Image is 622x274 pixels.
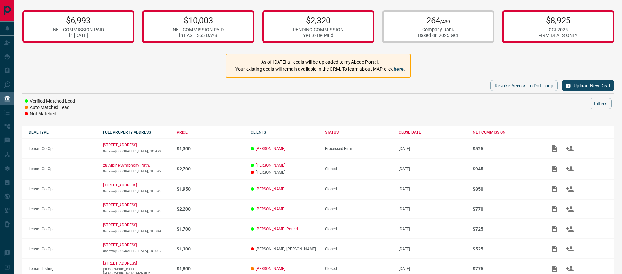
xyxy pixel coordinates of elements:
p: $1,300 [177,146,244,151]
p: $850 [473,186,540,192]
a: [STREET_ADDRESS] [103,203,137,207]
p: $525 [473,246,540,251]
span: Match Clients [562,226,578,231]
a: [PERSON_NAME] Pound [256,227,298,231]
p: [DATE] [399,266,466,271]
p: $2,700 [177,166,244,171]
div: Closed [325,167,392,171]
div: in [DATE] [53,33,104,38]
p: $2,200 [177,206,244,212]
button: Filters [590,98,612,109]
div: GCI 2025 [538,27,578,33]
p: [DATE] [399,207,466,211]
div: NET COMMISSION [473,130,540,135]
p: Oshawa,[GEOGRAPHIC_DATA],L1L-0W3 [103,209,170,213]
p: $1,300 [177,246,244,251]
a: [STREET_ADDRESS] [103,143,137,147]
p: Oshawa,[GEOGRAPHIC_DATA],L1L-0W3 [103,189,170,193]
p: 264 [418,15,458,25]
p: $775 [473,266,540,271]
div: Processed Firm [325,146,392,151]
p: [DATE] [399,167,466,171]
span: Add / View Documents [547,226,562,231]
span: Match Clients [562,246,578,251]
span: Add / View Documents [547,146,562,151]
div: Closed [325,207,392,211]
p: [DATE] [399,187,466,191]
div: PRICE [177,130,244,135]
div: Based on 2025 GCI [418,33,458,38]
button: Revoke Access to Dot Loop [490,80,558,91]
a: [PERSON_NAME] [256,146,285,151]
a: [STREET_ADDRESS] [103,183,137,187]
a: [PERSON_NAME] [256,266,285,271]
span: Match Clients [562,186,578,191]
button: Upload New Deal [562,80,614,91]
p: Lease - Listing [29,266,96,271]
p: [DATE] [399,146,466,151]
p: Oshawa,[GEOGRAPHIC_DATA],L1G-4X9 [103,149,170,153]
div: Closed [325,187,392,191]
p: Lease - Co-Op [29,227,96,231]
div: Closed [325,266,392,271]
span: Add / View Documents [547,246,562,251]
span: Match Clients [562,166,578,171]
p: $1,800 [177,266,244,271]
span: Add / View Documents [547,206,562,211]
p: $6,993 [53,15,104,25]
div: CLOSE DATE [399,130,466,135]
div: Yet to Be Paid [293,33,343,38]
p: Lease - Co-Op [29,247,96,251]
p: Lease - Co-Op [29,146,96,151]
span: Add / View Documents [547,166,562,171]
a: 28 Alpine Symphony Path, [103,163,150,168]
span: Add / View Documents [547,186,562,191]
p: [PERSON_NAME] [251,170,318,175]
div: NET COMMISSION PAID [53,27,104,33]
p: $10,003 [173,15,224,25]
span: Match Clients [562,266,578,271]
span: Match Clients [562,146,578,151]
p: $525 [473,146,540,151]
span: /439 [440,19,450,24]
p: $1,950 [177,186,244,192]
div: DEAL TYPE [29,130,96,135]
div: in LAST 365 DAYS [173,33,224,38]
li: Verified Matched Lead [25,98,75,105]
li: Not Matched [25,111,75,117]
a: [STREET_ADDRESS] [103,223,137,227]
a: [STREET_ADDRESS] [103,243,137,247]
p: $8,925 [538,15,578,25]
p: Lease - Co-Op [29,187,96,191]
div: Company Rank [418,27,458,33]
a: [STREET_ADDRESS] [103,261,137,266]
p: $2,320 [293,15,343,25]
div: FULL PROPERTY ADDRESS [103,130,170,135]
p: [DATE] [399,227,466,231]
p: Oshawa,[GEOGRAPHIC_DATA],L1G-0C2 [103,249,170,253]
p: Lease - Co-Op [29,167,96,171]
li: Auto Matched Lead [25,105,75,111]
div: CLIENTS [251,130,318,135]
div: NET COMMISSION PAID [173,27,224,33]
a: [PERSON_NAME] [256,207,285,211]
div: PENDING COMMISSION [293,27,343,33]
p: $1,700 [177,226,244,232]
p: Your existing deals will remain available in the CRM. To learn about MAP click . [235,66,405,73]
a: [PERSON_NAME] [256,187,285,191]
p: $770 [473,206,540,212]
a: here [394,66,404,72]
p: Lease - Co-Op [29,207,96,211]
p: $725 [473,226,540,232]
span: Add / View Documents [547,266,562,271]
a: [PERSON_NAME] [256,163,285,168]
p: As of [DATE] all deals will be uploaded to myAbode Portal. [235,59,405,66]
div: Closed [325,247,392,251]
